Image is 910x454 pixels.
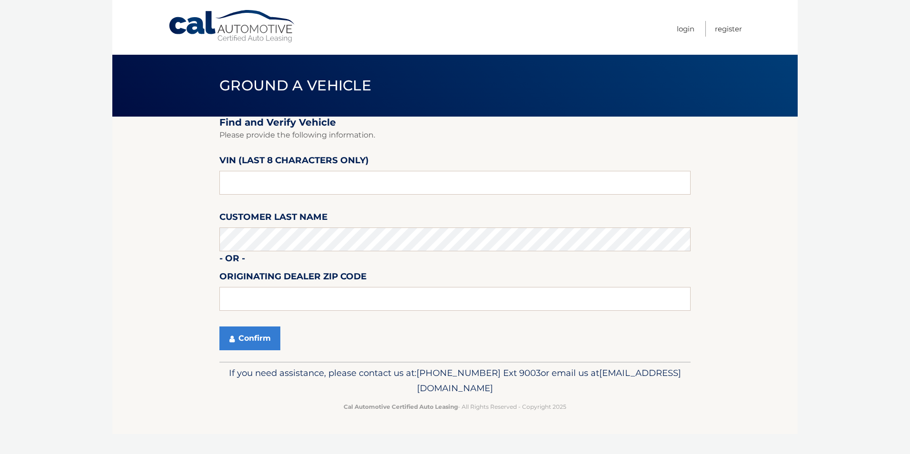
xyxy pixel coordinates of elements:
a: Cal Automotive [168,10,297,43]
p: Please provide the following information. [219,128,691,142]
a: Login [677,21,694,37]
label: Originating Dealer Zip Code [219,269,366,287]
label: - or - [219,251,245,269]
label: Customer Last Name [219,210,327,227]
button: Confirm [219,326,280,350]
label: VIN (last 8 characters only) [219,153,369,171]
p: - All Rights Reserved - Copyright 2025 [226,402,684,412]
span: [PHONE_NUMBER] Ext 9003 [416,367,541,378]
strong: Cal Automotive Certified Auto Leasing [344,403,458,410]
h2: Find and Verify Vehicle [219,117,691,128]
p: If you need assistance, please contact us at: or email us at [226,365,684,396]
a: Register [715,21,742,37]
span: Ground a Vehicle [219,77,371,94]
